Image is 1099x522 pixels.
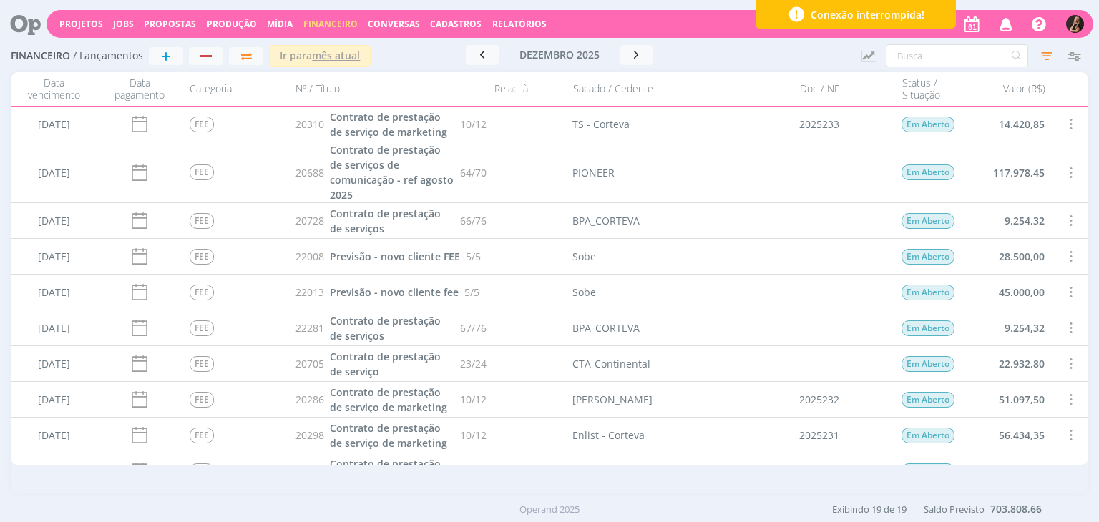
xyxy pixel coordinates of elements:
div: Enlist - Corteva [573,428,645,443]
span: Em Aberto [902,428,955,443]
div: BPA_CORTEVA [573,320,640,335]
span: 20688 [295,165,324,180]
a: Conversas [368,18,420,30]
a: Contrato de prestação de serviços de comunicação - ref agosto 2025 [330,142,454,202]
a: Produção [207,18,257,30]
span: 10/12 [461,392,487,407]
span: Em Aberto [902,320,955,336]
div: 45.000,00 [967,275,1052,310]
div: 2025232 [745,382,895,417]
a: Contrato de prestação de serviços [330,456,454,486]
button: Jobs [109,19,138,30]
a: Previsão - novo cliente FEE [330,249,460,264]
div: [DATE] [11,107,97,142]
div: Categoria [182,77,290,102]
div: [DATE] [11,142,97,202]
span: Em Aberto [902,392,955,408]
div: 2025233 [745,107,895,142]
span: Contrato de prestação de serviços [330,207,441,235]
a: Contrato de prestação de serviços [330,206,454,236]
span: FEE [190,213,214,229]
span: Em Aberto [902,356,955,372]
div: Relac. à [487,77,566,102]
span: Em Aberto [902,249,955,265]
span: 64/70 [461,165,487,180]
span: FEE [190,320,214,336]
span: 22013 [295,285,324,300]
div: CTA-Continental [573,356,651,371]
span: FEE [190,392,214,408]
span: Contrato de prestação de serviço de marketing [330,385,447,414]
div: [DATE] [11,275,97,310]
a: Mídia [267,18,293,30]
button: Relatórios [488,19,551,30]
span: 20310 [295,117,324,132]
span: Financeiro [303,18,358,30]
span: FEE [190,356,214,372]
div: Data pagamento [97,77,182,102]
input: Busca [886,44,1028,67]
a: Contrato de prestação de serviços [330,313,454,343]
div: 51.097,50 [967,382,1052,417]
span: Contrato de prestação de serviço de marketing [330,421,447,450]
span: Financeiro [11,50,70,62]
div: Sobe [573,249,597,264]
div: Sobe [573,285,597,300]
span: 20286 [295,392,324,407]
div: PIONEER [573,165,615,180]
div: TS - Corteva [573,117,630,132]
span: Cadastros [430,18,482,30]
div: MOR [573,463,597,478]
div: BPA_CORTEVA [573,213,640,228]
div: 14.420,85 [967,107,1052,142]
div: Status / Situação [895,77,967,102]
span: 5/5 [466,249,481,264]
div: [DATE] [11,418,97,453]
a: Jobs [113,18,134,30]
span: FEE [190,117,214,132]
button: dezembro 2025 [499,45,620,65]
span: Saldo Previsto [924,503,985,516]
u: mês atual [312,49,360,62]
div: Valor (R$) [967,77,1052,102]
span: Em Aberto [902,213,955,229]
div: 22.932,80 [967,346,1052,381]
button: Conversas [363,19,424,30]
div: 117.978,45 [967,142,1052,202]
span: 20716 [295,463,324,478]
span: 23/24 [461,356,487,371]
span: 22008 [295,249,324,264]
button: Cadastros [426,19,486,30]
span: Em Aberto [902,463,955,479]
a: Relatórios [492,18,547,30]
span: 22281 [295,320,324,335]
span: Em Aberto [902,117,955,132]
span: Em Aberto [902,285,955,300]
span: FEE [190,428,214,443]
div: [DATE] [11,346,97,381]
a: Contrato de prestação de serviço de marketing [330,420,454,450]
div: 28.500,00 [967,239,1052,274]
span: + [161,47,171,64]
div: [DATE] [11,453,97,488]
div: [DATE] [11,203,97,238]
span: Previsão - novo cliente fee [330,285,459,299]
span: FEE [190,164,214,180]
button: Ir paramês atual [269,45,371,67]
span: FEE [190,285,214,300]
span: Nº / Título [295,83,340,95]
button: Financeiro [299,19,362,30]
span: 20298 [295,428,324,443]
span: Contrato de prestação de serviços [330,314,441,343]
button: L [1065,11,1085,36]
a: Contrato de prestação de serviço [330,349,454,379]
span: FEE [190,249,214,265]
a: Contrato de prestação de serviço de marketing [330,385,454,415]
span: Previsão - novo cliente FEE [330,250,460,263]
span: Contrato de prestação de serviços [330,457,441,486]
b: 703.808,66 [990,502,1042,516]
span: Conexão interrompida! [811,7,924,22]
div: [DATE] [11,310,97,345]
span: 66/76 [461,213,487,228]
a: Previsão - novo cliente fee [330,285,459,300]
